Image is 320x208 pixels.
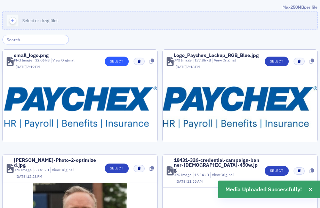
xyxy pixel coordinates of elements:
[265,57,289,66] button: Select
[105,57,129,66] button: Select
[16,174,27,179] span: [DATE]
[2,35,69,44] input: Search…
[2,11,318,30] button: Select or drag files
[265,166,289,176] button: Select
[193,58,211,63] div: 177.86 kB
[14,158,100,167] div: [PERSON_NAME]-Photo-2-optimized.jpg
[225,185,302,194] span: Media Uploaded Successfully!
[174,58,192,63] div: JPG Image
[174,53,259,58] div: Logo_Paychex_Lockup_RGB_Blue.jpg
[16,64,27,69] span: [DATE]
[174,172,192,178] div: JPG Image
[176,179,187,184] span: [DATE]
[2,4,318,11] div: Max per file
[14,167,32,173] div: JPG Image
[27,174,42,179] span: 12:28 PM
[14,53,49,58] div: small_logo.png
[53,58,74,63] a: View Original
[27,64,40,69] span: 2:19 PM
[187,179,203,184] span: 11:55 AM
[52,167,74,172] a: View Original
[105,164,129,173] button: Select
[174,158,260,172] div: 18431-326-credential-campaign-banner-[DEMOGRAPHIC_DATA]-450w.jpg
[214,58,236,63] a: View Original
[176,64,187,69] span: [DATE]
[187,64,200,69] span: 2:18 PM
[193,172,209,178] div: 15.14 kB
[33,167,49,173] div: 38.41 kB
[290,4,304,10] span: 250MB
[22,18,58,23] span: Select or drag files
[34,58,50,63] div: 32.06 kB
[14,58,32,63] div: PNG Image
[212,172,234,177] a: View Original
